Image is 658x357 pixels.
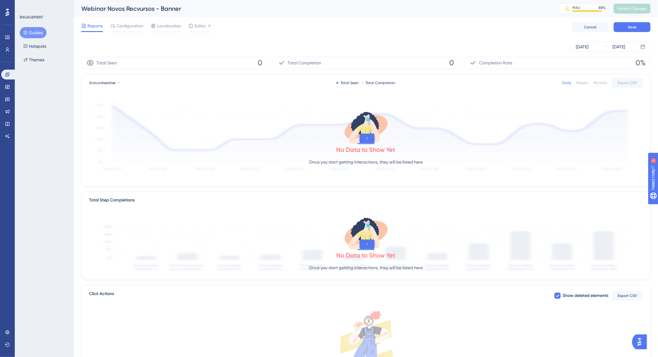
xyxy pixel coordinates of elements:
button: Guides [20,27,46,38]
button: Cancel [572,22,609,32]
button: Export CSV [612,78,643,88]
button: Save [614,22,651,32]
div: Webinar Novos Recvursos - Banner [81,4,544,13]
p: Once you start getting interactions, they will be listed here [309,158,423,166]
span: Editor [195,22,206,30]
span: Completion Rate [479,59,512,67]
button: Publish Changes [614,4,651,14]
div: MAU [572,5,580,10]
div: 88 % [599,5,606,10]
div: No Data to Show Yet [337,251,396,260]
span: Publish Changes [617,6,647,11]
div: ENGAGEMENT [20,15,43,20]
div: Daily [562,80,571,85]
div: Weekly [576,80,588,85]
button: Export CSV [612,291,643,301]
span: 0 [258,58,263,68]
span: Export CSV [618,80,637,85]
span: Inactive [101,81,115,85]
div: [DATE] [576,43,588,51]
span: Localization [157,22,181,30]
div: Total Seen [337,80,359,85]
span: Status: [89,80,115,85]
div: No Data to Show Yet [337,145,396,154]
div: Total Completion [361,80,396,85]
div: Total Step Completions [89,197,135,204]
div: 1 [43,3,45,8]
span: Save [628,25,636,30]
span: Reports [87,22,103,30]
iframe: UserGuiding AI Assistant Launcher [632,333,651,351]
div: [DATE] [612,43,625,51]
button: Themes [20,54,48,65]
span: Click Actions [89,290,114,301]
span: Export CSV [618,293,637,298]
span: Total Seen [96,59,117,67]
span: Total Completion [288,59,321,67]
span: Show deleted elements [563,292,608,299]
span: Configuration [116,22,143,30]
button: Hotspots [20,41,50,52]
span: Cancel [584,25,597,30]
span: Need Help? [14,2,38,9]
p: Once you start getting interactions, they will be listed here [309,264,423,271]
span: 0% [636,58,645,68]
span: 0 [449,58,454,68]
div: Monthly [593,80,607,85]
